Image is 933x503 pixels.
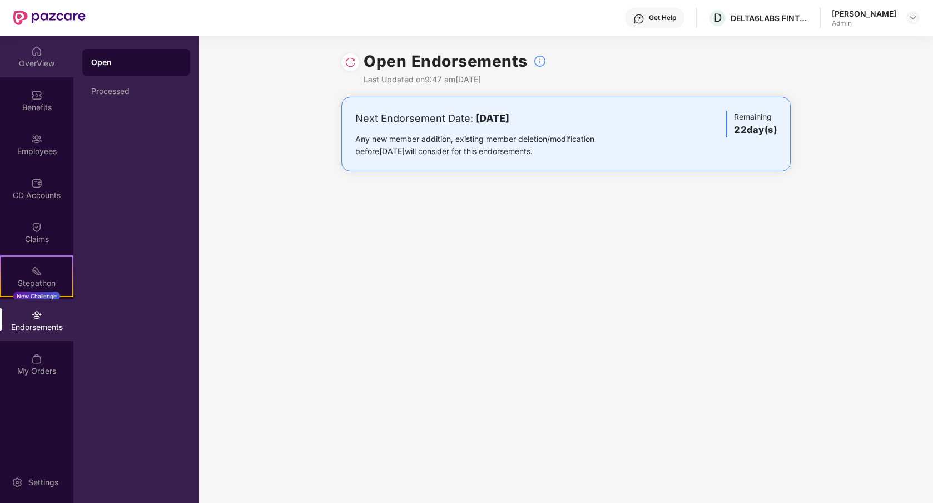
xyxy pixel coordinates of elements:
div: Admin [832,19,896,28]
img: svg+xml;base64,PHN2ZyBpZD0iQ0RfQWNjb3VudHMiIGRhdGEtbmFtZT0iQ0QgQWNjb3VudHMiIHhtbG5zPSJodHRwOi8vd3... [31,177,42,189]
img: svg+xml;base64,PHN2ZyBpZD0iRHJvcGRvd24tMzJ4MzIiIHhtbG5zPSJodHRwOi8vd3d3LnczLm9yZy8yMDAwL3N2ZyIgd2... [909,13,917,22]
img: svg+xml;base64,PHN2ZyBpZD0iSGVscC0zMngzMiIgeG1sbnM9Imh0dHA6Ly93d3cudzMub3JnLzIwMDAvc3ZnIiB3aWR0aD... [633,13,644,24]
h1: Open Endorsements [364,49,528,73]
span: D [714,11,722,24]
div: Next Endorsement Date: [355,111,629,126]
h3: 22 day(s) [734,123,777,137]
img: svg+xml;base64,PHN2ZyBpZD0iRW5kb3JzZW1lbnRzIiB4bWxucz0iaHR0cDovL3d3dy53My5vcmcvMjAwMC9zdmciIHdpZH... [31,309,42,320]
img: svg+xml;base64,PHN2ZyB4bWxucz0iaHR0cDovL3d3dy53My5vcmcvMjAwMC9zdmciIHdpZHRoPSIyMSIgaGVpZ2h0PSIyMC... [31,265,42,277]
div: Settings [25,477,62,488]
div: [PERSON_NAME] [832,8,896,19]
img: svg+xml;base64,PHN2ZyBpZD0iU2V0dGluZy0yMHgyMCIgeG1sbnM9Imh0dHA6Ly93d3cudzMub3JnLzIwMDAvc3ZnIiB3aW... [12,477,23,488]
img: svg+xml;base64,PHN2ZyBpZD0iTXlfT3JkZXJzIiBkYXRhLW5hbWU9Ik15IE9yZGVycyIgeG1sbnM9Imh0dHA6Ly93d3cudz... [31,353,42,364]
b: [DATE] [475,112,509,124]
div: Get Help [649,13,676,22]
div: Remaining [726,111,777,137]
img: svg+xml;base64,PHN2ZyBpZD0iSW5mb18tXzMyeDMyIiBkYXRhLW5hbWU9IkluZm8gLSAzMngzMiIgeG1sbnM9Imh0dHA6Ly... [533,55,547,68]
img: svg+xml;base64,PHN2ZyBpZD0iUmVsb2FkLTMyeDMyIiB4bWxucz0iaHR0cDovL3d3dy53My5vcmcvMjAwMC9zdmciIHdpZH... [345,57,356,68]
div: Open [91,57,181,68]
div: Processed [91,87,181,96]
div: New Challenge [13,292,60,300]
img: svg+xml;base64,PHN2ZyBpZD0iQ2xhaW0iIHhtbG5zPSJodHRwOi8vd3d3LnczLm9yZy8yMDAwL3N2ZyIgd2lkdGg9IjIwIi... [31,221,42,233]
img: svg+xml;base64,PHN2ZyBpZD0iSG9tZSIgeG1sbnM9Imh0dHA6Ly93d3cudzMub3JnLzIwMDAvc3ZnIiB3aWR0aD0iMjAiIG... [31,46,42,57]
div: Any new member addition, existing member deletion/modification before [DATE] will consider for th... [355,133,629,157]
div: Last Updated on 9:47 am[DATE] [364,73,547,86]
img: svg+xml;base64,PHN2ZyBpZD0iQmVuZWZpdHMiIHhtbG5zPSJodHRwOi8vd3d3LnczLm9yZy8yMDAwL3N2ZyIgd2lkdGg9Ij... [31,90,42,101]
img: New Pazcare Logo [13,11,86,25]
div: DELTA6LABS FINTECH PRIVATE LIMITED [731,13,808,23]
img: svg+xml;base64,PHN2ZyBpZD0iRW1wbG95ZWVzIiB4bWxucz0iaHR0cDovL3d3dy53My5vcmcvMjAwMC9zdmciIHdpZHRoPS... [31,134,42,145]
div: Stepathon [1,278,72,289]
